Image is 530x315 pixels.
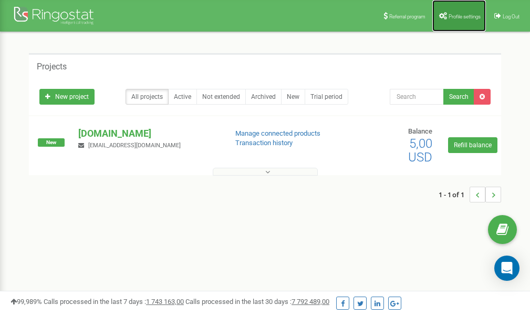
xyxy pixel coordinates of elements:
[185,298,329,306] span: Calls processed in the last 30 days :
[146,298,184,306] u: 1 743 163,00
[439,176,501,213] nav: ...
[235,139,293,147] a: Transaction history
[245,89,282,105] a: Archived
[503,14,519,19] span: Log Out
[305,89,348,105] a: Trial period
[126,89,169,105] a: All projects
[449,14,481,19] span: Profile settings
[408,136,432,165] span: 5,00 USD
[196,89,246,105] a: Not extended
[44,298,184,306] span: Calls processed in the last 7 days :
[494,256,519,281] div: Open Intercom Messenger
[235,129,320,137] a: Manage connected products
[439,187,470,202] span: 1 - 1 of 1
[88,142,181,149] span: [EMAIL_ADDRESS][DOMAIN_NAME]
[37,62,67,72] h5: Projects
[11,298,42,306] span: 99,989%
[38,138,65,147] span: New
[292,298,329,306] u: 7 792 489,00
[168,89,197,105] a: Active
[390,89,444,105] input: Search
[448,137,497,153] a: Refill balance
[408,127,432,135] span: Balance
[389,14,425,19] span: Referral program
[281,89,305,105] a: New
[443,89,474,105] button: Search
[78,127,218,140] p: [DOMAIN_NAME]
[39,89,95,105] a: New project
